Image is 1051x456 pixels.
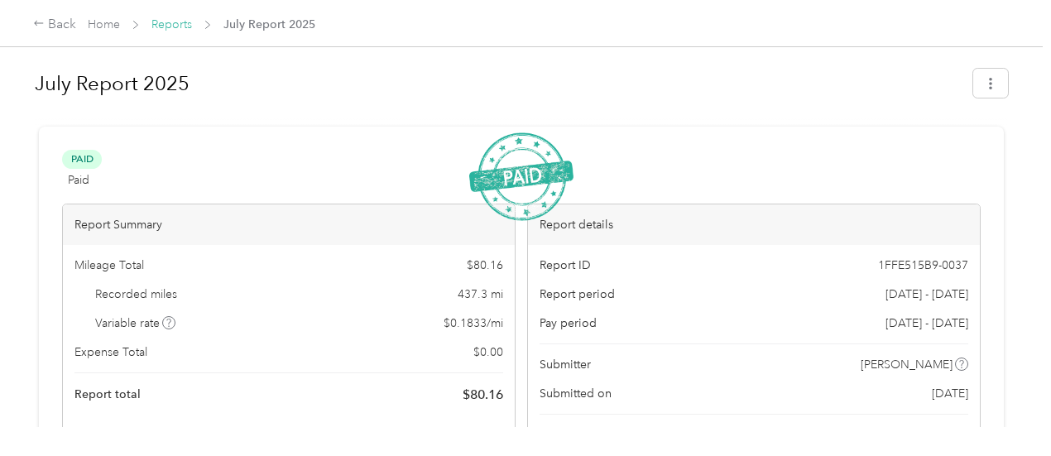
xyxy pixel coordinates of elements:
[540,426,596,444] span: Approvers
[878,257,968,274] span: 1FFE515B9-0037
[74,343,147,361] span: Expense Total
[63,204,515,245] div: Report Summary
[540,314,597,332] span: Pay period
[540,385,612,402] span: Submitted on
[885,314,968,332] span: [DATE] - [DATE]
[95,314,176,332] span: Variable rate
[68,171,89,189] span: Paid
[458,286,503,303] span: 437.3 mi
[444,314,503,332] span: $ 0.1833 / mi
[74,386,141,403] span: Report total
[35,64,962,103] h1: July Report 2025
[540,356,591,373] span: Submitter
[74,257,144,274] span: Mileage Total
[528,204,980,245] div: Report details
[223,16,315,33] span: July Report 2025
[33,15,76,35] div: Back
[151,17,192,31] a: Reports
[885,286,968,303] span: [DATE] - [DATE]
[540,286,615,303] span: Report period
[473,343,503,361] span: $ 0.00
[88,17,120,31] a: Home
[463,385,503,405] span: $ 80.16
[932,385,968,402] span: [DATE]
[540,257,591,274] span: Report ID
[861,356,953,373] span: [PERSON_NAME]
[469,132,573,221] img: PaidStamp
[958,363,1051,456] iframe: Everlance-gr Chat Button Frame
[467,257,503,274] span: $ 80.16
[95,286,177,303] span: Recorded miles
[62,150,102,169] span: Paid
[785,426,966,444] span: FAVR Everlance, [PERSON_NAME]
